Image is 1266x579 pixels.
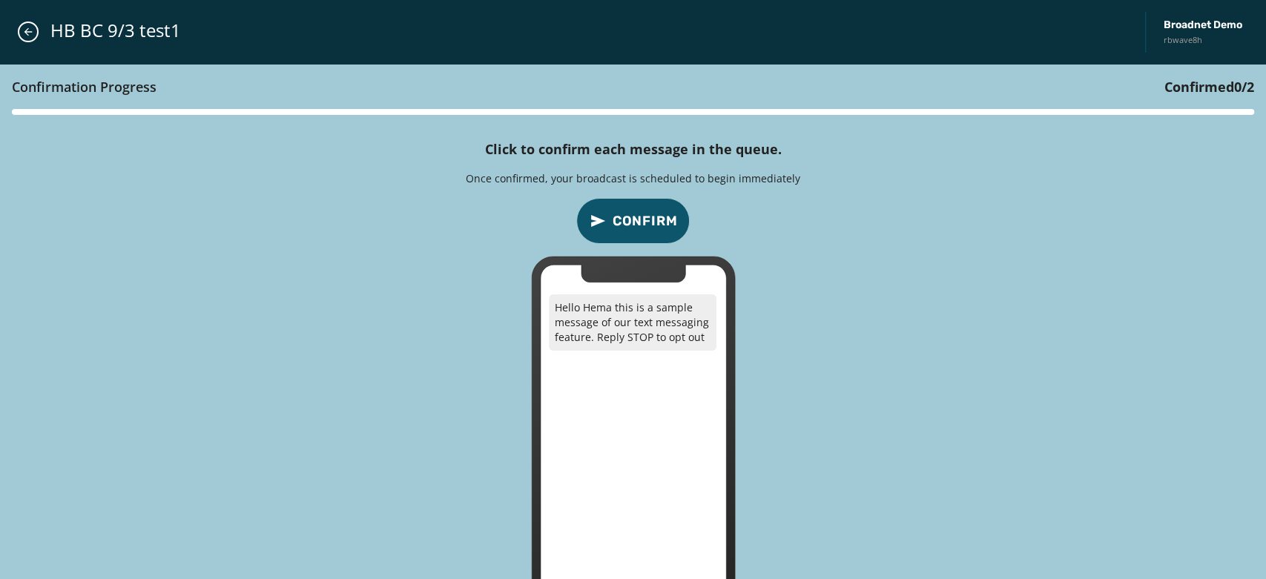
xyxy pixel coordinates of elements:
[613,211,678,231] span: Confirm
[466,171,800,186] p: Once confirmed, your broadcast is scheduled to begin immediately
[1164,18,1242,33] span: Broadnet Demo
[1164,76,1254,97] h3: Confirmed / 2
[485,139,782,159] h4: Click to confirm each message in the queue.
[576,198,690,244] button: confirm-p2p-message-button
[1164,34,1242,47] span: rbwave8h
[1234,78,1242,96] span: 0
[549,294,716,351] p: Hello Hema this is a sample message of our text messaging feature. Reply STOP to opt out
